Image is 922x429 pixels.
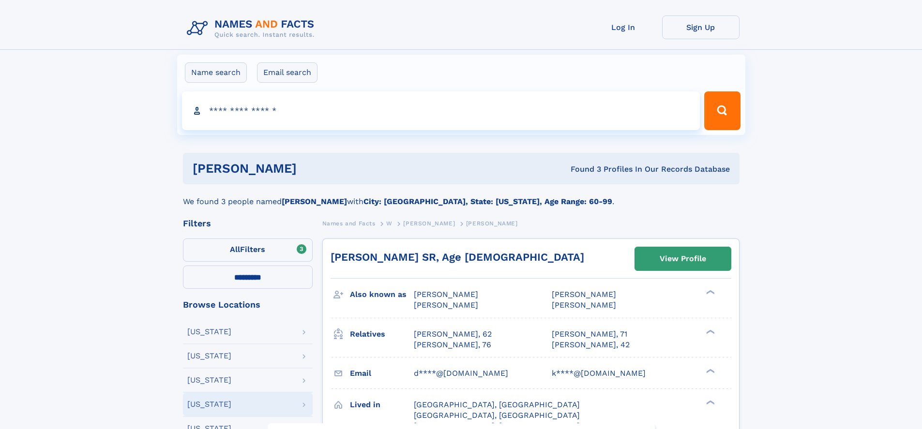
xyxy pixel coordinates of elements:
[414,400,580,409] span: [GEOGRAPHIC_DATA], [GEOGRAPHIC_DATA]
[704,399,715,405] div: ❯
[414,411,580,420] span: [GEOGRAPHIC_DATA], [GEOGRAPHIC_DATA]
[183,184,740,207] div: We found 3 people named with .
[322,217,376,229] a: Names and Facts
[182,91,700,130] input: search input
[414,329,492,340] a: [PERSON_NAME], 62
[187,376,231,384] div: [US_STATE]
[403,220,455,227] span: [PERSON_NAME]
[414,290,478,299] span: [PERSON_NAME]
[183,300,313,309] div: Browse Locations
[187,400,231,408] div: [US_STATE]
[466,220,518,227] span: [PERSON_NAME]
[704,368,715,374] div: ❯
[552,300,616,310] span: [PERSON_NAME]
[552,340,630,350] a: [PERSON_NAME], 42
[414,340,491,350] a: [PERSON_NAME], 76
[257,62,317,83] label: Email search
[403,217,455,229] a: [PERSON_NAME]
[386,220,393,227] span: W
[552,290,616,299] span: [PERSON_NAME]
[185,62,247,83] label: Name search
[331,251,584,263] a: [PERSON_NAME] SR, Age [DEMOGRAPHIC_DATA]
[350,286,414,303] h3: Also known as
[704,289,715,296] div: ❯
[414,300,478,310] span: [PERSON_NAME]
[183,238,313,262] label: Filters
[386,217,393,229] a: W
[187,328,231,336] div: [US_STATE]
[363,197,612,206] b: City: [GEOGRAPHIC_DATA], State: [US_STATE], Age Range: 60-99
[187,352,231,360] div: [US_STATE]
[230,245,240,254] span: All
[635,247,731,270] a: View Profile
[660,248,706,270] div: View Profile
[552,329,627,340] a: [PERSON_NAME], 71
[350,397,414,413] h3: Lived in
[662,15,740,39] a: Sign Up
[350,365,414,382] h3: Email
[350,326,414,342] h3: Relatives
[282,197,347,206] b: [PERSON_NAME]
[193,163,434,175] h1: [PERSON_NAME]
[585,15,662,39] a: Log In
[183,15,322,42] img: Logo Names and Facts
[434,164,730,175] div: Found 3 Profiles In Our Records Database
[704,328,715,335] div: ❯
[704,91,740,130] button: Search Button
[183,219,313,228] div: Filters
